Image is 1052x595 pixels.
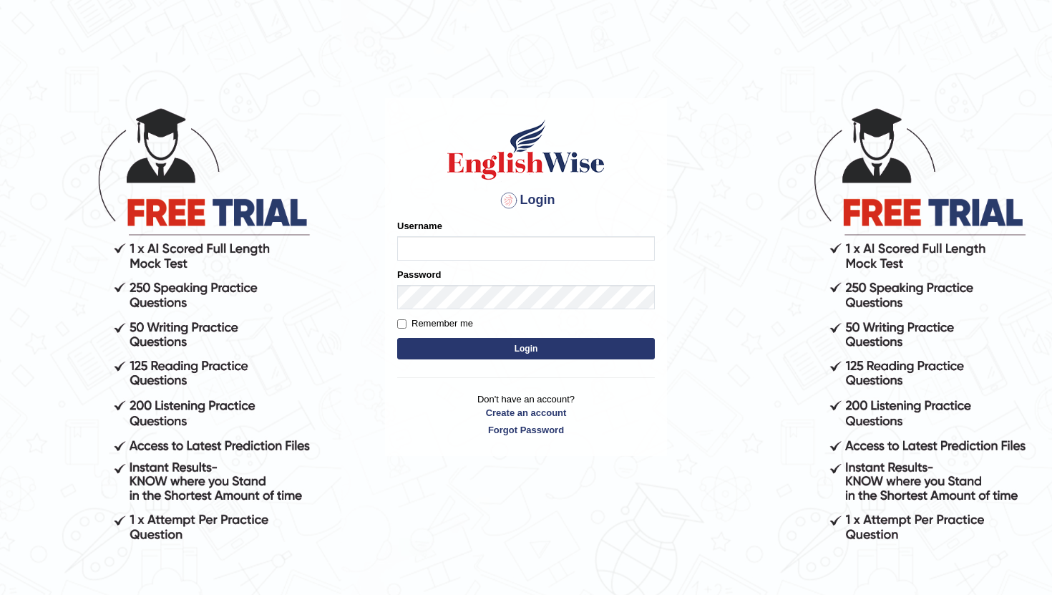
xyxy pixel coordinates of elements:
[397,406,655,420] a: Create an account
[397,423,655,437] a: Forgot Password
[397,316,473,331] label: Remember me
[444,117,608,182] img: Logo of English Wise sign in for intelligent practice with AI
[397,219,442,233] label: Username
[397,268,441,281] label: Password
[397,338,655,359] button: Login
[397,319,406,329] input: Remember me
[397,189,655,212] h4: Login
[397,392,655,437] p: Don't have an account?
